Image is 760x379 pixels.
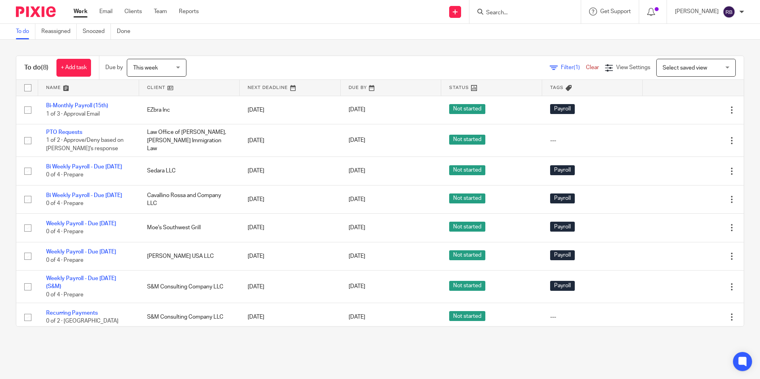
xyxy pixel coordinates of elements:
[449,165,485,175] span: Not started
[550,193,575,203] span: Payroll
[449,250,485,260] span: Not started
[46,249,116,255] a: Weekly Payroll - Due [DATE]
[600,9,631,14] span: Get Support
[139,185,240,213] td: Cavallino Rossa and Company LLC
[449,222,485,232] span: Not started
[56,59,91,77] a: + Add task
[349,107,365,113] span: [DATE]
[449,104,485,114] span: Not started
[139,303,240,331] td: S&M Consulting Company LLC
[240,185,341,213] td: [DATE]
[46,221,116,226] a: Weekly Payroll - Due [DATE]
[46,201,83,206] span: 0 of 4 · Prepare
[46,138,124,152] span: 1 of 2 · Approve/Deny based on [PERSON_NAME]'s response
[663,65,707,71] span: Select saved view
[723,6,735,18] img: svg%3E
[449,135,485,145] span: Not started
[240,271,341,303] td: [DATE]
[46,310,98,316] a: Recurring Payments
[240,157,341,185] td: [DATE]
[349,138,365,143] span: [DATE]
[46,103,108,108] a: Bi-Monthly Payroll (15th)
[46,164,122,170] a: Bi Weekly Payroll - Due [DATE]
[41,64,48,71] span: (8)
[105,64,123,72] p: Due by
[449,193,485,203] span: Not started
[561,65,586,70] span: Filter
[349,168,365,174] span: [DATE]
[46,130,82,135] a: PTO Requests
[83,24,111,39] a: Snoozed
[154,8,167,15] a: Team
[117,24,136,39] a: Done
[349,197,365,202] span: [DATE]
[46,193,122,198] a: Bi Weekly Payroll - Due [DATE]
[16,6,56,17] img: Pixie
[46,276,116,289] a: Weekly Payroll - Due [DATE] (S&M)
[41,24,77,39] a: Reassigned
[550,85,564,90] span: Tags
[46,229,83,235] span: 0 of 4 · Prepare
[139,157,240,185] td: Sedara LLC
[574,65,580,70] span: (1)
[179,8,199,15] a: Reports
[550,222,575,232] span: Payroll
[99,8,112,15] a: Email
[550,281,575,291] span: Payroll
[139,96,240,124] td: EZbra Inc
[124,8,142,15] a: Clients
[550,313,635,321] div: ---
[240,242,341,270] td: [DATE]
[240,214,341,242] td: [DATE]
[449,311,485,321] span: Not started
[349,225,365,230] span: [DATE]
[616,65,650,70] span: View Settings
[46,111,100,117] span: 1 of 3 · Approval Email
[139,242,240,270] td: [PERSON_NAME] USA LLC
[550,104,575,114] span: Payroll
[349,284,365,290] span: [DATE]
[485,10,557,17] input: Search
[74,8,87,15] a: Work
[240,124,341,157] td: [DATE]
[46,292,83,298] span: 0 of 4 · Prepare
[133,65,158,71] span: This week
[240,96,341,124] td: [DATE]
[46,257,83,263] span: 0 of 4 · Prepare
[139,124,240,157] td: Law Office of [PERSON_NAME], [PERSON_NAME] Immigration Law
[550,250,575,260] span: Payroll
[675,8,719,15] p: [PERSON_NAME]
[46,172,83,178] span: 0 of 4 · Prepare
[240,303,341,331] td: [DATE]
[586,65,599,70] a: Clear
[46,319,118,324] span: 0 of 2 · [GEOGRAPHIC_DATA]
[24,64,48,72] h1: To do
[550,165,575,175] span: Payroll
[449,281,485,291] span: Not started
[349,314,365,320] span: [DATE]
[550,137,635,145] div: ---
[16,24,35,39] a: To do
[139,271,240,303] td: S&M Consulting Company LLC
[349,253,365,259] span: [DATE]
[139,214,240,242] td: Moe's Southwest Grill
